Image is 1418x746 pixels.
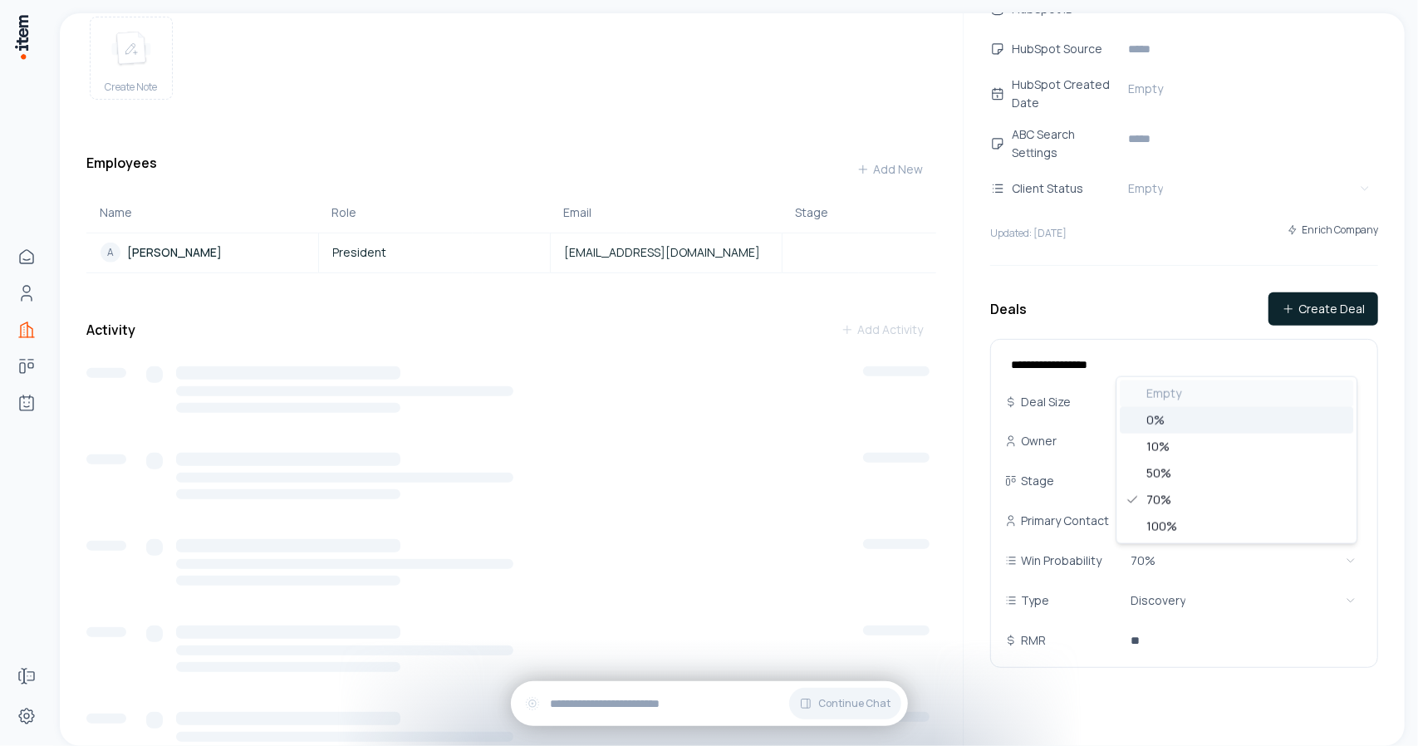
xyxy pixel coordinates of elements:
[1146,385,1181,401] span: Empty
[1146,492,1171,508] span: 70%
[1146,412,1165,429] span: 0%
[1146,518,1177,535] span: 100%
[1146,465,1171,482] span: 50%
[1146,439,1170,455] span: 10%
